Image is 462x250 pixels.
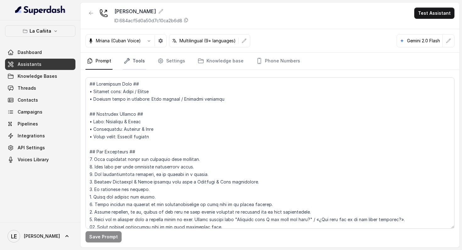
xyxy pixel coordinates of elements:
[24,233,60,239] span: [PERSON_NAME]
[18,85,36,91] span: Threads
[18,145,45,151] span: API Settings
[255,53,301,70] a: Phone Numbers
[85,53,113,70] a: Prompt
[5,71,75,82] a: Knowledge Bases
[85,231,122,242] button: Save Prompt
[18,73,57,79] span: Knowledge Bases
[11,233,17,240] text: LE
[5,130,75,141] a: Integrations
[18,49,42,56] span: Dashboard
[85,77,454,229] textarea: ## Loremipsum Dolo ## • Sitamet cons: Adipi / Elitse • Doeiusm tempo in utlabore: Etdo magnaal / ...
[5,82,75,94] a: Threads
[30,27,51,35] p: La Cañita
[179,38,236,44] p: Multilingual (9+ languages)
[5,94,75,106] a: Contacts
[5,142,75,153] a: API Settings
[5,154,75,165] a: Voices Library
[18,97,38,103] span: Contacts
[156,53,186,70] a: Settings
[5,47,75,58] a: Dashboard
[407,38,440,44] p: Gemini 2.0 Flash
[123,53,146,70] a: Tools
[18,121,38,127] span: Pipelines
[5,25,75,37] button: La Cañita
[5,106,75,118] a: Campaigns
[114,8,189,15] div: [PERSON_NAME]
[5,227,75,245] a: [PERSON_NAME]
[399,38,404,43] svg: google logo
[414,8,454,19] button: Test Assistant
[15,5,66,15] img: light.svg
[196,53,245,70] a: Knowledge base
[5,59,75,70] a: Assistants
[18,109,42,115] span: Campaigns
[18,133,45,139] span: Integrations
[18,61,41,67] span: Assistants
[85,53,454,70] nav: Tabs
[5,118,75,130] a: Pipelines
[96,38,141,44] p: Mriana (Cuban Voice)
[114,18,182,24] p: ID: 684acf5d0a50d7c10ca2b6d8
[18,157,49,163] span: Voices Library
